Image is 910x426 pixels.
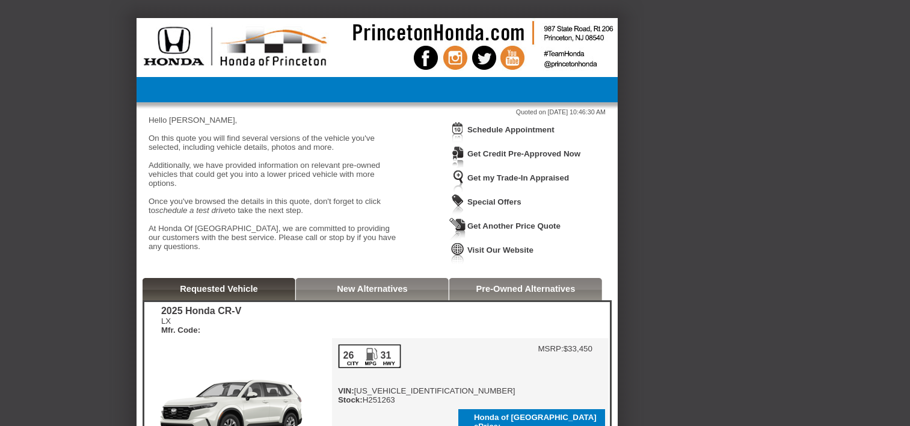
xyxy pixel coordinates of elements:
[467,221,561,230] a: Get Another Price Quote
[449,242,466,264] img: Icon_VisitWebsite.png
[564,344,592,353] td: $33,450
[180,284,258,294] a: Requested Vehicle
[449,170,466,192] img: Icon_TradeInAppraisal.png
[449,194,466,216] img: Icon_WeeklySpecials.png
[476,284,576,294] a: Pre-Owned Alternatives
[449,146,466,168] img: Icon_CreditApproval.png
[161,326,200,335] b: Mfr. Code:
[467,245,533,255] a: Visit Our Website
[449,218,466,240] img: Icon_GetQuote.png
[380,350,392,361] div: 31
[161,316,241,335] div: LX
[338,386,354,395] b: VIN:
[467,197,521,206] a: Special Offers
[338,395,363,404] b: Stock:
[337,284,408,294] a: New Alternatives
[467,173,569,182] a: Get my Trade-In Appraised
[149,116,401,260] div: Hello [PERSON_NAME], On this quote you will find several versions of the vehicle you've selected,...
[161,306,241,316] div: 2025 Honda CR-V
[467,149,580,158] a: Get Credit Pre-Approved Now
[449,122,466,144] img: Icon_ScheduleAppointment.png
[155,206,229,215] em: schedule a test drive
[467,125,555,134] a: Schedule Appointment
[342,350,355,361] div: 26
[149,108,606,116] div: Quoted on [DATE] 10:46:30 AM
[338,344,515,404] div: [US_VEHICLE_IDENTIFICATION_NUMBER] H251263
[538,344,563,353] td: MSRP:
